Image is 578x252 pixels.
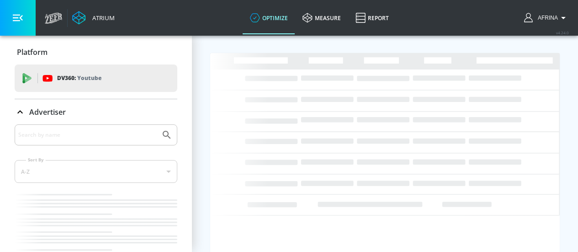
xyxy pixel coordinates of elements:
div: A-Z [15,160,177,183]
p: Platform [17,47,48,57]
p: Youtube [77,73,101,83]
p: DV360: [57,73,101,83]
span: login as: afrina.zulkifli@essencemediacom.com [534,15,558,21]
div: Platform [15,39,177,65]
div: Atrium [89,14,115,22]
div: Advertiser [15,99,177,125]
label: Sort By [26,157,46,163]
a: Atrium [72,11,115,25]
a: optimize [243,1,295,34]
input: Search by name [18,129,157,141]
a: measure [295,1,348,34]
div: DV360: Youtube [15,64,177,92]
button: Afrina [524,12,569,23]
span: v 4.24.0 [556,30,569,35]
p: Advertiser [29,107,66,117]
a: Report [348,1,396,34]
